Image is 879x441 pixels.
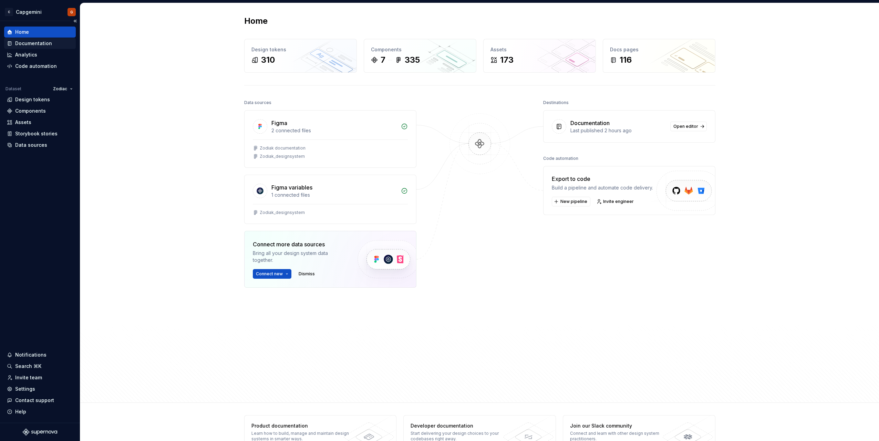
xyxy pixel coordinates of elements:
[4,94,76,105] a: Design tokens
[16,9,42,16] div: Capgemini
[543,98,569,107] div: Destinations
[552,175,653,183] div: Export to code
[4,105,76,116] a: Components
[244,175,416,224] a: Figma variables1 connected filesZodiak_designsystem
[15,96,50,103] div: Design tokens
[260,154,305,159] div: Zodiak_designsystem
[4,128,76,139] a: Storybook stories
[15,374,42,381] div: Invite team
[570,119,610,127] div: Documentation
[261,54,275,65] div: 310
[4,383,76,394] a: Settings
[15,397,54,404] div: Contact support
[15,386,35,392] div: Settings
[296,269,318,279] button: Dismiss
[6,86,21,92] div: Dataset
[299,271,315,277] span: Dismiss
[483,39,596,73] a: Assets173
[4,349,76,360] button: Notifications
[490,46,589,53] div: Assets
[15,40,52,47] div: Documentation
[70,16,80,26] button: Collapse sidebar
[244,98,271,107] div: Data sources
[53,86,67,92] span: Zodiac
[594,197,637,206] a: Invite engineer
[251,422,352,429] div: Product documentation
[70,9,73,15] div: G
[15,142,47,148] div: Data sources
[15,107,46,114] div: Components
[4,372,76,383] a: Invite team
[4,140,76,151] a: Data sources
[371,46,469,53] div: Components
[15,51,37,58] div: Analytics
[610,46,708,53] div: Docs pages
[5,8,13,16] div: C
[4,395,76,406] button: Contact support
[4,38,76,49] a: Documentation
[405,54,420,65] div: 335
[4,117,76,128] a: Assets
[15,119,31,126] div: Assets
[15,63,57,70] div: Code automation
[364,39,476,73] a: Components7335
[253,250,346,264] div: Bring all your design system data together.
[15,29,29,35] div: Home
[256,271,283,277] span: Connect new
[411,422,511,429] div: Developer documentation
[260,145,306,151] div: Zodiak documentation
[4,406,76,417] button: Help
[620,54,632,65] div: 116
[251,46,350,53] div: Design tokens
[1,4,79,19] button: CCapgeminiG
[260,210,305,215] div: Zodiak_designsystem
[381,54,385,65] div: 7
[244,16,268,27] h2: Home
[670,122,707,131] a: Open editor
[4,27,76,38] a: Home
[543,154,578,163] div: Code automation
[271,119,287,127] div: Figma
[271,127,397,134] div: 2 connected files
[500,54,514,65] div: 173
[15,130,58,137] div: Storybook stories
[15,408,26,415] div: Help
[15,363,41,370] div: Search ⌘K
[271,192,397,198] div: 1 connected files
[253,269,291,279] button: Connect new
[50,84,76,94] button: Zodiac
[570,127,666,134] div: Last published 2 hours ago
[552,197,590,206] button: New pipeline
[552,184,653,191] div: Build a pipeline and automate code delivery.
[560,199,587,204] span: New pipeline
[244,39,357,73] a: Design tokens310
[244,110,416,168] a: Figma2 connected filesZodiak documentationZodiak_designsystem
[603,199,634,204] span: Invite engineer
[570,422,670,429] div: Join our Slack community
[23,429,57,435] svg: Supernova Logo
[4,61,76,72] a: Code automation
[271,183,312,192] div: Figma variables
[4,361,76,372] button: Search ⌘K
[15,351,46,358] div: Notifications
[673,124,698,129] span: Open editor
[253,240,346,248] div: Connect more data sources
[4,49,76,60] a: Analytics
[603,39,715,73] a: Docs pages116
